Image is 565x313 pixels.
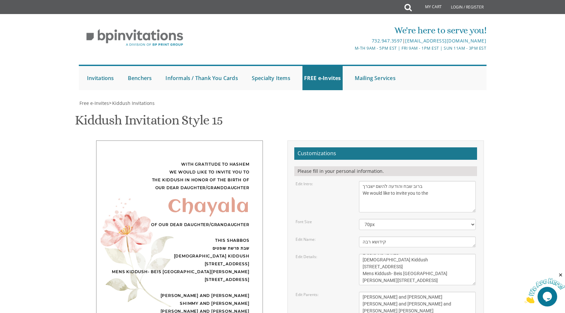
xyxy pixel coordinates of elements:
a: Mailing Services [353,66,397,90]
textarea: This Shabbos Parshas Shelach at our home [STREET_ADDRESS] [359,254,476,285]
a: [EMAIL_ADDRESS][DOMAIN_NAME] [405,38,486,44]
div: Please fill in your personal information. [294,166,477,176]
iframe: chat widget [524,272,565,303]
textarea: With gratitude to Hashem We would like to invite you to the kiddush in honor of the birth of our ... [359,181,476,212]
div: | [215,37,486,45]
a: Free e-Invites [79,100,109,106]
label: Edit Name: [296,237,316,242]
span: Kiddush Invitations [112,100,155,106]
a: FREE e-Invites [302,66,343,90]
h2: Customizations [294,147,477,160]
label: Font Size [296,219,312,224]
a: Invitations [85,66,116,90]
label: Edit Parents: [296,292,318,297]
div: of our dear daughter/grandaughter This Shabbos שבת פרשת שופטים [DEMOGRAPHIC_DATA] Kiddush [STREET... [110,221,249,284]
a: Specialty Items [250,66,292,90]
a: Informals / Thank You Cards [164,66,239,90]
div: We're here to serve you! [215,24,486,37]
textarea: Chayala [359,237,476,247]
div: M-Th 9am - 5pm EST | Fri 9am - 1pm EST | Sun 11am - 3pm EST [215,45,486,52]
label: Edit Details: [296,254,317,259]
a: 732.947.3597 [372,38,402,44]
span: > [109,100,155,106]
div: Chayala [110,203,249,211]
label: Edit Intro: [296,181,313,187]
img: BP Invitation Loft [79,24,191,51]
a: My Cart [411,1,446,14]
a: Kiddush Invitations [111,100,155,106]
a: Benchers [126,66,154,90]
h1: Kiddush Invitation Style 15 [75,113,223,132]
div: With gratitude to Hashem We would like to invite you to the kiddush in honor of the birth of our ... [110,160,249,192]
